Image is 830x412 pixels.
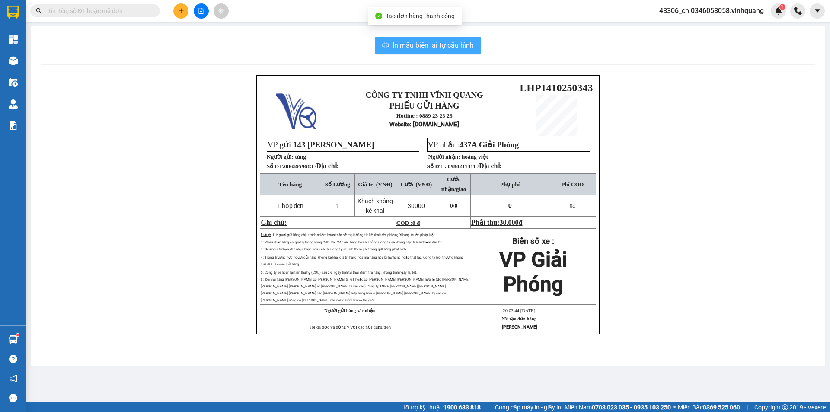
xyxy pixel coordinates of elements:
span: 30.000 [500,219,519,226]
span: 4: Trong trường hợp người gửi hàng không kê khai giá trị hàng hóa mà hàng hóa bị hư hỏng hoặc thấ... [261,256,464,266]
span: question-circle [9,355,17,363]
span: 0984211311 / [448,163,502,169]
img: warehouse-icon [9,99,18,109]
strong: Người gửi hàng xác nhận [324,308,376,313]
strong: PHIẾU GỬI HÀNG [389,101,460,110]
span: 0 đ [412,220,420,226]
span: Hỗ trợ kỹ thuật: [401,402,481,412]
span: Tên hàng [279,181,302,188]
span: plus [178,8,184,14]
strong: 1900 633 818 [444,404,481,411]
span: 0 [454,202,457,209]
span: 1 [781,4,784,10]
img: warehouse-icon [9,335,18,344]
span: hoàng việt [462,153,488,160]
strong: CÔNG TY TNHH VĨNH QUANG [9,7,55,35]
strong: Hotline : 0889 23 23 23 [396,112,453,119]
span: aim [218,8,224,14]
span: ⚪️ [673,406,676,409]
span: Lưu ý: [261,233,271,237]
strong: Người gửi: [267,153,294,160]
strong: Hotline : 0889 23 23 23 [7,57,56,70]
span: VP Giải Phóng [499,247,567,297]
strong: NV tạo đơn hàng [502,316,536,321]
span: Tôi đã đọc và đồng ý với các nội dung trên [309,325,391,329]
span: 1 [336,202,339,209]
strong: [PERSON_NAME] [502,324,537,330]
strong: Số ĐT : [427,163,447,169]
span: copyright [782,404,788,410]
span: caret-down [814,7,821,15]
strong: Số ĐT: [267,163,339,169]
sup: 1 [16,334,19,336]
span: Địa chỉ: [479,162,502,169]
strong: Người nhận: [428,153,460,160]
span: 143 [PERSON_NAME] [293,140,374,149]
strong: PHIẾU GỬI HÀNG [10,37,54,55]
span: check-circle [375,13,382,19]
span: notification [9,374,17,383]
span: 20:03:44 [DATE] [503,308,535,313]
sup: 1 [779,4,785,10]
strong: CÔNG TY TNHH VĨNH QUANG [366,90,483,99]
img: icon-new-feature [775,7,782,15]
button: aim [214,3,229,19]
span: COD : [396,220,420,226]
img: logo [276,89,316,129]
strong: 0369 525 060 [703,404,740,411]
img: logo-vxr [7,6,19,19]
span: | [487,402,488,412]
span: file-add [198,8,204,14]
span: VP nhận: [428,140,519,149]
span: đ [519,219,523,226]
span: message [9,394,17,402]
span: 0 [508,202,512,209]
span: 0/ [450,202,457,209]
img: solution-icon [9,121,18,130]
span: 5: Công ty sẽ hoàn lại tiền thu hộ (COD) sau 2-3 ngày tính từ thời điểm trả hàng, không tính ngày... [261,271,469,302]
strong: 0708 023 035 - 0935 103 250 [592,404,671,411]
span: VP gửi: [268,140,374,149]
span: Giá trị (VNĐ) [358,181,393,188]
span: Khách không kê khai [358,198,393,214]
img: dashboard-icon [9,35,18,44]
span: Ghi chú: [261,219,287,226]
span: Phụ phí [500,181,520,188]
span: Cung cấp máy in - giấy in: [495,402,562,412]
span: 1 hộp đen [277,202,304,209]
strong: Biển số xe : [512,236,554,246]
strong: : [DOMAIN_NAME] [389,121,459,128]
input: Tìm tên, số ĐT hoặc mã đơn [48,6,150,16]
span: 0865959613 / [284,163,339,169]
span: search [36,8,42,14]
span: Website [389,121,410,128]
button: caret-down [810,3,825,19]
span: 0 [570,202,573,209]
button: printerIn mẫu biên lai tự cấu hình [375,37,481,54]
span: đ [570,202,575,209]
span: printer [382,42,389,50]
span: 1: Người gửi hàng chịu trách nhiệm hoàn toàn về mọi thông tin kê khai trên phiếu gửi hàng trước p... [272,233,436,237]
button: plus [173,3,188,19]
span: LHP1410250343 [520,82,593,93]
span: Cước nhận/giao [441,176,466,192]
span: 437A Giải Phóng [460,140,519,149]
button: file-add [194,3,209,19]
span: Địa chỉ: [316,162,339,169]
span: Phải thu: [471,219,522,226]
span: LHP1410250322 [59,35,132,46]
span: Miền Bắc [678,402,740,412]
span: Phí COD [561,181,584,188]
span: In mẫu biên lai tự cấu hình [393,40,474,51]
span: | [747,402,748,412]
span: Số Lượng [325,181,350,188]
span: 2: Phiếu nhận hàng có giá trị trong vòng 24h. Sau 24h nếu hàng hóa hư hỏng Công ty sẽ không chịu ... [261,240,443,244]
img: phone-icon [794,7,802,15]
span: Miền Nam [565,402,671,412]
img: warehouse-icon [9,56,18,65]
span: tùng [295,153,306,160]
span: 3: Nếu người nhận đến nhận hàng sau 24h thì Công ty sẽ tính thêm phí trông giữ hàng phát sinh. [261,247,406,251]
span: Tạo đơn hàng thành công [386,13,455,19]
span: 43306_chi0346058058.vinhquang [652,5,771,16]
span: Cước (VNĐ) [401,181,432,188]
